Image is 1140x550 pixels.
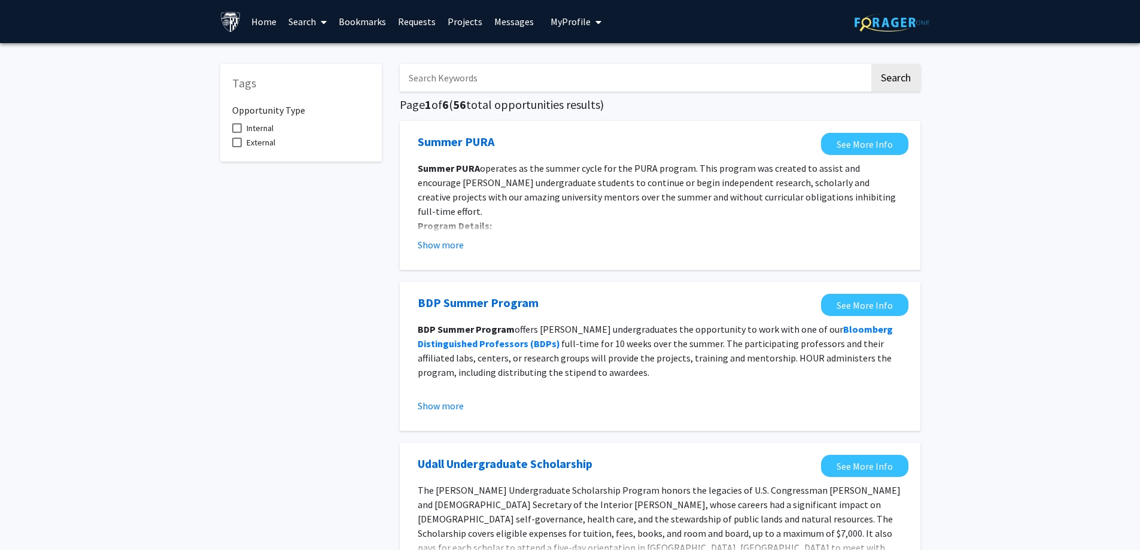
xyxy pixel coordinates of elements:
[871,64,920,92] button: Search
[282,1,333,42] a: Search
[418,455,592,473] a: Opens in a new tab
[488,1,540,42] a: Messages
[418,238,464,252] button: Show more
[442,97,449,112] span: 6
[245,1,282,42] a: Home
[418,294,539,312] a: Opens in a new tab
[551,16,591,28] span: My Profile
[418,323,515,335] strong: BDP Summer Program
[392,1,442,42] a: Requests
[232,76,370,90] h5: Tags
[821,455,908,477] a: Opens in a new tab
[442,1,488,42] a: Projects
[855,13,929,32] img: ForagerOne Logo
[418,162,480,174] strong: Summer PURA
[400,64,870,92] input: Search Keywords
[418,220,492,232] strong: Program Details:
[418,162,896,217] span: operates as the summer cycle for the PURA program. This program was created to assist and encoura...
[418,133,494,151] a: Opens in a new tab
[333,1,392,42] a: Bookmarks
[821,133,908,155] a: Opens in a new tab
[425,97,431,112] span: 1
[418,322,902,379] p: offers [PERSON_NAME] undergraduates the opportunity to work with one of our full-time for 10 week...
[400,98,920,112] h5: Page of ( total opportunities results)
[232,95,370,116] h6: Opportunity Type
[821,294,908,316] a: Opens in a new tab
[247,135,275,150] span: External
[220,11,241,32] img: Johns Hopkins University Logo
[453,97,466,112] span: 56
[418,399,464,413] button: Show more
[247,121,273,135] span: Internal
